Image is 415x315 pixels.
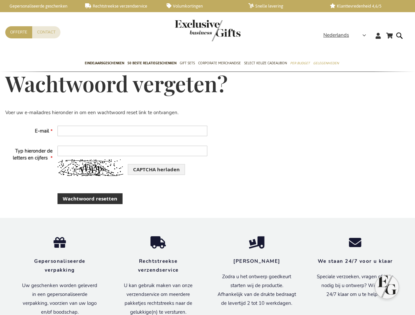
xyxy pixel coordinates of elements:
[128,164,185,175] button: CAPTCHA herladen
[244,60,287,67] span: Select Keuze Cadeaubon
[244,55,287,72] a: Select Keuze Cadeaubon
[313,60,339,67] span: Gelegenheden
[58,193,123,204] button: Wachtwoord resetten
[180,55,195,72] a: Gift Sets
[198,60,241,67] span: Corporate Merchandise
[34,258,85,273] strong: Gepersonaliseerde verpakking
[323,31,349,39] span: Nederlands
[5,109,208,116] div: Voer uw e-mailadres hieronder in om een wachtwoord reset link te ontvangen.
[180,60,195,67] span: Gift Sets
[85,3,156,9] a: Rechtstreekse verzendservice
[85,55,124,72] a: Eindejaarsgeschenken
[218,272,296,308] p: Zodra u het ontwerp goedkeurt starten wij de productie. Afhankelijk van de drukte bedraagt de lev...
[32,26,60,38] a: Contact
[85,60,124,67] span: Eindejaarsgeschenken
[316,272,395,299] p: Speciale verzoeken, vragen of hulp nodig bij u ontwerp? Wij staan 24/7 klaar om u te helpen!
[127,60,176,67] span: 50 beste relatiegeschenken
[290,60,310,67] span: Per Budget
[138,258,179,273] strong: Rechtstreekse verzendservice
[290,55,310,72] a: Per Budget
[63,195,117,202] span: Wachtwoord resetten
[5,26,32,38] a: Offerte
[133,166,180,173] span: CAPTCHA herladen
[13,148,53,161] span: Typ hieronder de letters en cijfers
[330,3,401,9] a: Klanttevredenheid 4,6/5
[167,3,238,9] a: Volumkortingen
[5,69,228,97] span: Wachtwoord vergeten?
[248,3,320,9] a: Snelle levering
[58,159,123,176] img: Typ hieronder de letters en cijfers
[175,20,208,41] a: store logo
[313,55,339,72] a: Gelegenheden
[233,258,280,264] strong: [PERSON_NAME]
[198,55,241,72] a: Corporate Merchandise
[3,3,75,9] a: Gepersonaliseerde geschenken
[127,55,176,72] a: 50 beste relatiegeschenken
[318,258,393,264] strong: We staan 24/7 voor u klaar
[175,20,241,41] img: Exclusive Business gifts logo
[35,128,49,134] span: E-mail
